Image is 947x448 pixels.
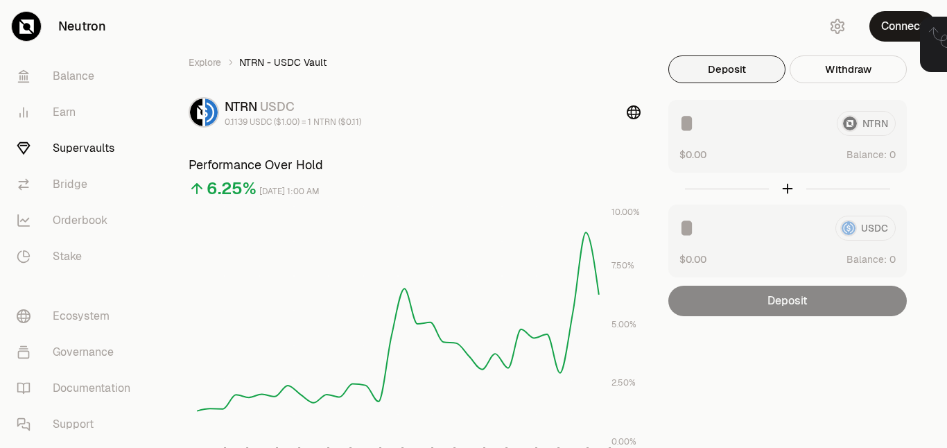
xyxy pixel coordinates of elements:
a: Explore [189,55,221,69]
a: Supervaults [6,130,150,166]
a: Governance [6,334,150,370]
tspan: 0.00% [611,436,636,447]
button: $0.00 [679,147,706,162]
img: locked-keplr-logo-128.png [750,28,783,61]
span: Balance: [846,148,887,162]
tspan: 10.00% [611,207,640,218]
a: Support [6,406,150,442]
a: Earn [6,94,150,130]
nav: breadcrumb [189,55,641,69]
span: NTRN - USDC Vault [239,55,327,69]
div: 0.1139 USDC ($1.00) = 1 NTRN ($0.11) [225,117,361,128]
span: Unlock Keplr to proceed [794,37,911,51]
button: $0.00 [679,252,706,266]
div: 6.25% [207,178,257,200]
a: Orderbook [6,203,150,239]
h3: Performance Over Hold [189,155,641,175]
img: NTRN Logo [190,98,202,126]
a: Stake [6,239,150,275]
tspan: 2.50% [611,377,636,388]
tspan: 5.00% [611,319,636,330]
div: [DATE] 1:00 AM [259,184,320,200]
button: Connect [869,11,936,42]
button: Deposit [668,55,785,83]
div: NTRN [225,97,361,117]
tspan: 7.50% [611,260,634,271]
img: icon-click-cursor.png [774,48,786,63]
a: Documentation [6,370,150,406]
span: USDC [260,98,295,114]
a: Bridge [6,166,150,203]
img: USDC Logo [205,98,218,126]
span: Balance: [846,252,887,266]
a: Balance [6,58,150,94]
a: Ecosystem [6,298,150,334]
